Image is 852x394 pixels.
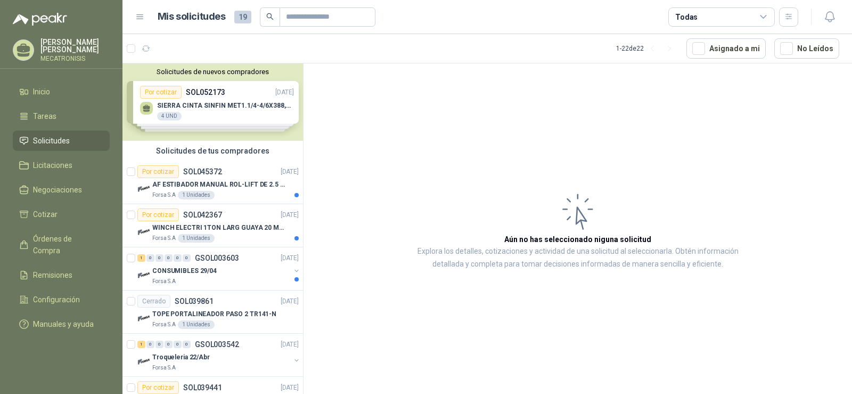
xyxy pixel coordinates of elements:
div: Solicitudes de tus compradores [122,141,303,161]
p: [PERSON_NAME] [PERSON_NAME] [40,38,110,53]
div: Solicitudes de nuevos compradoresPor cotizarSOL052173[DATE] SIERRA CINTA SINFIN MET1.1/4-4/6X388,... [122,63,303,141]
p: Forsa S.A [152,234,176,243]
p: Forsa S.A [152,191,176,199]
div: 1 - 22 de 22 [616,40,678,57]
div: 0 [155,341,163,348]
img: Company Logo [137,226,150,238]
span: Remisiones [33,269,72,281]
a: Configuración [13,290,110,310]
div: 0 [165,341,173,348]
a: Inicio [13,82,110,102]
div: 1 Unidades [178,320,215,329]
div: 1 [137,341,145,348]
p: [DATE] [281,340,299,350]
div: Por cotizar [137,208,179,221]
img: Logo peakr [13,13,67,26]
p: MECATRONISIS [40,55,110,62]
span: Tareas [33,110,56,122]
p: AF ESTIBADOR MANUAL ROL-LIFT DE 2.5 TON [152,180,285,190]
img: Company Logo [137,182,150,195]
a: Solicitudes [13,131,110,151]
span: Órdenes de Compra [33,233,100,256]
p: Forsa S.A [152,277,176,286]
div: Todas [675,11,698,23]
p: GSOL003603 [195,254,239,262]
p: SOL039441 [183,384,222,391]
p: Forsa S.A [152,320,176,329]
p: SOL042367 [183,211,222,219]
a: CerradoSOL039861[DATE] Company LogoTOPE PORTALINEADOR PASO 2 TR141-NForsa S.A1 Unidades [122,291,303,334]
a: Negociaciones [13,180,110,200]
p: WINCH ELECTRI 1TON LARG GUAYA 20 MTROS-N [152,223,285,233]
p: SOL045372 [183,168,222,175]
p: SOL039861 [175,297,214,305]
a: Órdenes de Compra [13,229,110,261]
span: Cotizar [33,208,58,220]
h1: Mis solicitudes [158,9,226,25]
p: CONSUMIBLES 29/04 [152,266,217,276]
span: Inicio [33,86,50,98]
a: Remisiones [13,265,110,285]
p: Explora los detalles, cotizaciones y actividad de una solicitud al seleccionarla. Obtén informaci... [410,245,745,271]
p: [DATE] [281,167,299,177]
p: [DATE] [281,253,299,263]
img: Company Logo [137,355,150,368]
p: Forsa S.A [152,364,176,372]
div: 0 [155,254,163,262]
div: 0 [165,254,173,262]
img: Company Logo [137,312,150,325]
p: GSOL003542 [195,341,239,348]
a: 1 0 0 0 0 0 GSOL003603[DATE] Company LogoCONSUMIBLES 29/04Forsa S.A [137,252,301,286]
a: Por cotizarSOL042367[DATE] Company LogoWINCH ELECTRI 1TON LARG GUAYA 20 MTROS-NForsa S.A1 Unidades [122,204,303,247]
div: Por cotizar [137,381,179,394]
div: 0 [174,341,182,348]
div: 1 [137,254,145,262]
button: No Leídos [774,38,839,59]
a: Tareas [13,106,110,126]
a: 1 0 0 0 0 0 GSOL003542[DATE] Company LogoTroqueleria 22/AbrForsa S.A [137,338,301,372]
div: 0 [183,254,191,262]
span: search [266,13,274,20]
span: Negociaciones [33,184,82,196]
div: 1 Unidades [178,234,215,243]
p: Troqueleria 22/Abr [152,352,210,363]
img: Company Logo [137,269,150,282]
div: 0 [183,341,191,348]
button: Solicitudes de nuevos compradores [127,68,299,76]
a: Por cotizarSOL045372[DATE] Company LogoAF ESTIBADOR MANUAL ROL-LIFT DE 2.5 TONForsa S.A1 Unidades [122,161,303,204]
div: Cerrado [137,295,170,308]
button: Asignado a mi [686,38,766,59]
span: Licitaciones [33,159,72,171]
span: Solicitudes [33,135,70,147]
p: [DATE] [281,210,299,220]
span: Manuales y ayuda [33,318,94,330]
span: Configuración [33,294,80,305]
h3: Aún no has seleccionado niguna solicitud [504,234,651,245]
div: Por cotizar [137,165,179,178]
p: TOPE PORTALINEADOR PASO 2 TR141-N [152,309,276,319]
div: 0 [174,254,182,262]
div: 0 [146,341,154,348]
div: 0 [146,254,154,262]
a: Licitaciones [13,155,110,175]
p: [DATE] [281,296,299,307]
a: Cotizar [13,204,110,224]
a: Manuales y ayuda [13,314,110,334]
div: 1 Unidades [178,191,215,199]
span: 19 [234,11,251,23]
p: [DATE] [281,383,299,393]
